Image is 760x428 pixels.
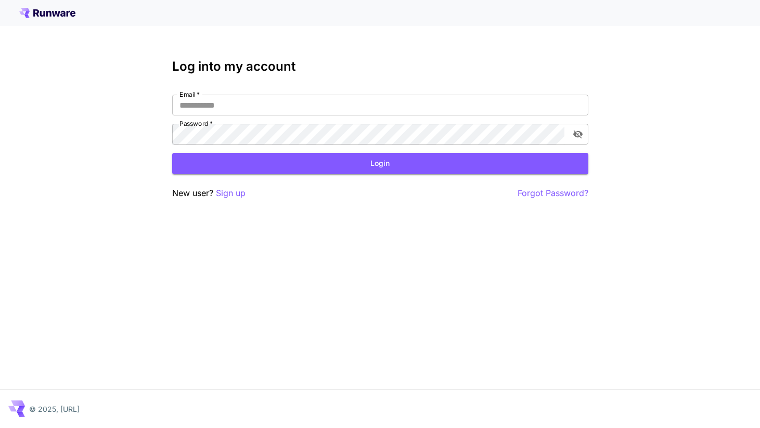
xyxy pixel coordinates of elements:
p: © 2025, [URL] [29,404,80,414]
button: Forgot Password? [518,187,588,200]
button: Login [172,153,588,174]
button: toggle password visibility [569,125,587,144]
button: Sign up [216,187,246,200]
p: New user? [172,187,246,200]
label: Password [179,119,213,128]
label: Email [179,90,200,99]
h3: Log into my account [172,59,588,74]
